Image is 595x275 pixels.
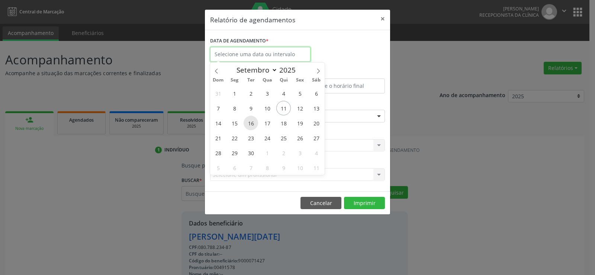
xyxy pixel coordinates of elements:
[299,79,385,93] input: Selecione o horário final
[259,78,276,83] span: Qua
[244,146,258,160] span: Setembro 30, 2025
[260,116,274,130] span: Setembro 17, 2025
[211,131,225,145] span: Setembro 21, 2025
[293,101,307,115] span: Setembro 12, 2025
[260,86,274,100] span: Setembro 3, 2025
[276,160,291,175] span: Outubro 9, 2025
[227,86,242,100] span: Setembro 1, 2025
[227,116,242,130] span: Setembro 15, 2025
[276,78,292,83] span: Qui
[210,47,311,62] input: Selecione uma data ou intervalo
[211,146,225,160] span: Setembro 28, 2025
[260,131,274,145] span: Setembro 24, 2025
[244,131,258,145] span: Setembro 23, 2025
[276,101,291,115] span: Setembro 11, 2025
[293,86,307,100] span: Setembro 5, 2025
[309,160,324,175] span: Outubro 11, 2025
[211,101,225,115] span: Setembro 7, 2025
[308,78,325,83] span: Sáb
[299,67,385,79] label: ATÉ
[309,146,324,160] span: Outubro 4, 2025
[276,146,291,160] span: Outubro 2, 2025
[244,101,258,115] span: Setembro 9, 2025
[226,78,243,83] span: Seg
[276,116,291,130] span: Setembro 18, 2025
[233,65,277,75] select: Month
[260,146,274,160] span: Outubro 1, 2025
[309,86,324,100] span: Setembro 6, 2025
[244,116,258,130] span: Setembro 16, 2025
[293,116,307,130] span: Setembro 19, 2025
[244,160,258,175] span: Outubro 7, 2025
[260,101,274,115] span: Setembro 10, 2025
[260,160,274,175] span: Outubro 8, 2025
[292,78,308,83] span: Sex
[211,160,225,175] span: Outubro 5, 2025
[309,116,324,130] span: Setembro 20, 2025
[293,146,307,160] span: Outubro 3, 2025
[227,131,242,145] span: Setembro 22, 2025
[211,86,225,100] span: Agosto 31, 2025
[227,146,242,160] span: Setembro 29, 2025
[210,15,295,25] h5: Relatório de agendamentos
[227,101,242,115] span: Setembro 8, 2025
[211,116,225,130] span: Setembro 14, 2025
[309,131,324,145] span: Setembro 27, 2025
[227,160,242,175] span: Outubro 6, 2025
[244,86,258,100] span: Setembro 2, 2025
[276,131,291,145] span: Setembro 25, 2025
[309,101,324,115] span: Setembro 13, 2025
[276,86,291,100] span: Setembro 4, 2025
[293,131,307,145] span: Setembro 26, 2025
[210,35,268,47] label: DATA DE AGENDAMENTO
[243,78,259,83] span: Ter
[375,10,390,28] button: Close
[210,78,226,83] span: Dom
[344,197,385,210] button: Imprimir
[300,197,341,210] button: Cancelar
[277,65,302,75] input: Year
[293,160,307,175] span: Outubro 10, 2025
